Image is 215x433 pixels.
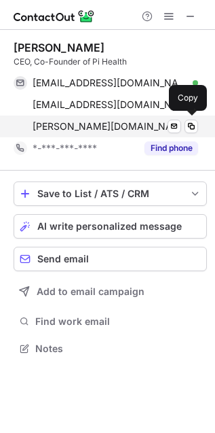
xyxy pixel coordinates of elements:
span: [EMAIL_ADDRESS][DOMAIN_NAME] [33,77,188,89]
button: Notes [14,339,207,358]
span: AI write personalized message [37,221,182,232]
span: Notes [35,343,201,355]
span: [PERSON_NAME][DOMAIN_NAME][EMAIL_ADDRESS][PERSON_NAME][DOMAIN_NAME] [33,120,188,133]
button: Reveal Button [144,141,198,155]
div: Save to List / ATS / CRM [37,188,183,199]
img: ContactOut v5.3.10 [14,8,95,24]
span: [EMAIL_ADDRESS][DOMAIN_NAME] [33,99,188,111]
span: Add to email campaign [37,286,144,297]
button: AI write personalized message [14,214,207,239]
button: save-profile-one-click [14,181,207,206]
button: Add to email campaign [14,279,207,304]
button: Send email [14,247,207,271]
span: Send email [37,254,89,264]
div: CEO, Co-Founder of Pi Health [14,56,207,68]
div: [PERSON_NAME] [14,41,104,54]
button: Find work email [14,312,207,331]
span: Find work email [35,315,201,328]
